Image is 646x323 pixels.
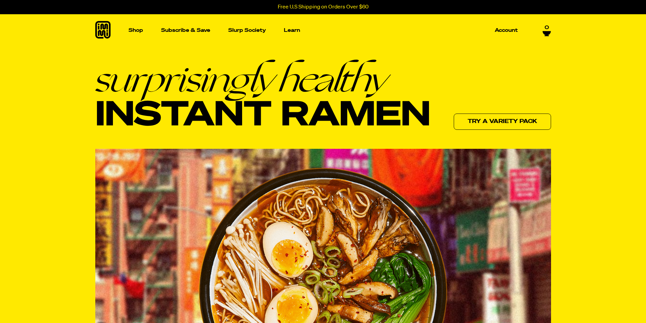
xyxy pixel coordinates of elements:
p: Free U.S Shipping on Orders Over $60 [278,4,369,10]
p: Subscribe & Save [161,28,210,33]
a: Account [492,25,521,36]
p: Shop [129,28,143,33]
p: Slurp Society [228,28,266,33]
span: 0 [545,25,549,31]
p: Account [495,28,518,33]
nav: Main navigation [126,14,521,46]
a: Slurp Society [226,25,269,36]
a: Learn [281,14,303,46]
a: 0 [543,25,551,36]
a: Subscribe & Save [158,25,213,36]
p: Learn [284,28,300,33]
em: surprisingly healthy [95,60,430,97]
h1: Instant Ramen [95,60,430,135]
a: Shop [126,14,146,46]
a: Try a variety pack [454,114,551,130]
